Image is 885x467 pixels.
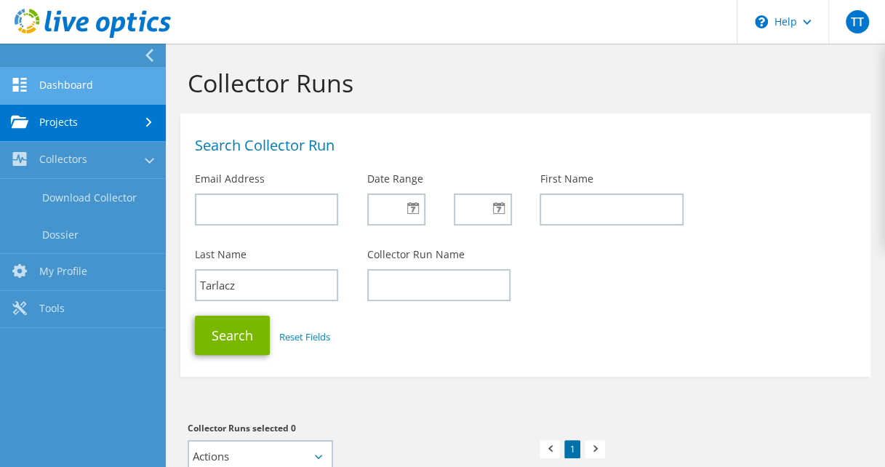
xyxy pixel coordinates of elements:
[195,138,849,153] h1: Search Collector Run
[564,440,580,458] a: 1
[195,247,247,262] label: Last Name
[540,172,593,186] label: First Name
[846,10,869,33] span: TT
[367,172,423,186] label: Date Range
[195,316,270,355] button: Search
[195,172,265,186] label: Email Address
[188,68,856,98] h1: Collector Runs
[279,330,330,343] a: Reset Fields
[367,247,465,262] label: Collector Run Name
[755,15,768,28] svg: \n
[188,420,510,436] h3: Collector Runs selected 0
